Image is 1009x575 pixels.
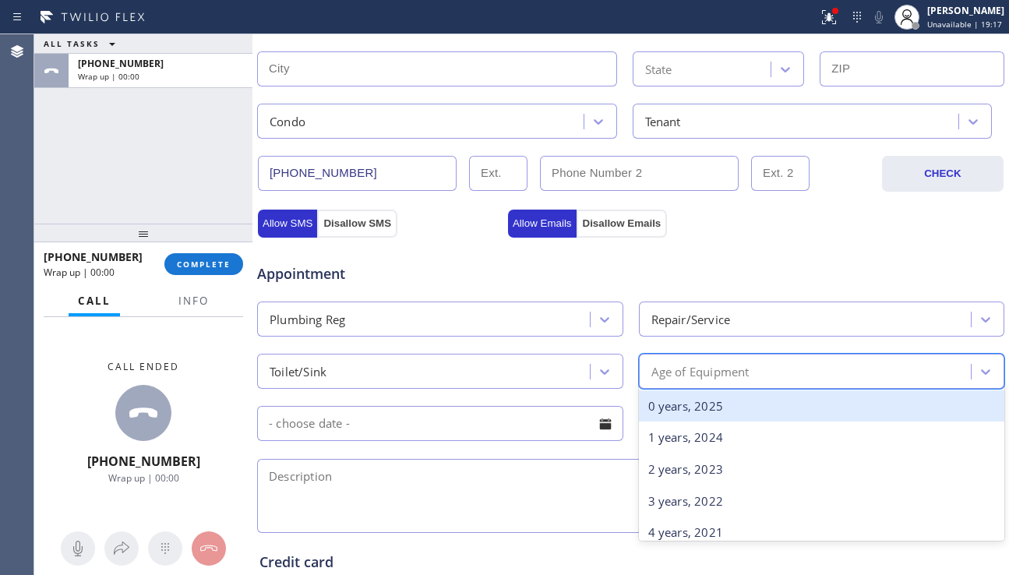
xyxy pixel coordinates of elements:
button: Allow SMS [258,210,317,238]
span: Wrap up | 00:00 [44,266,115,279]
button: Open dialpad [148,531,182,566]
span: Unavailable | 19:17 [927,19,1002,30]
button: Mute [61,531,95,566]
button: Hang up [192,531,226,566]
span: [PHONE_NUMBER] [87,453,200,470]
div: State [645,60,672,78]
div: 2 years, 2023 [639,453,1005,485]
span: Call ended [108,360,179,373]
div: [PERSON_NAME] [927,4,1004,17]
button: Mute [868,6,890,28]
div: 3 years, 2022 [639,485,1005,517]
div: Toilet/Sink [270,362,326,380]
div: Repair/Service [651,310,731,328]
span: Info [178,294,209,308]
button: Disallow SMS [317,210,397,238]
div: Condo [270,112,305,130]
input: ZIP [820,51,1004,86]
button: Allow Emails [508,210,577,238]
span: Call [78,294,111,308]
span: Wrap up | 00:00 [108,471,179,485]
span: Appointment [257,263,504,284]
input: - choose date - [257,406,623,441]
span: ALL TASKS [44,38,100,49]
button: Disallow Emails [577,210,668,238]
input: Ext. 2 [751,156,810,191]
div: Tenant [645,112,681,130]
div: Credit card [259,552,1002,573]
button: Info [169,286,218,316]
button: COMPLETE [164,253,243,275]
span: COMPLETE [177,259,231,270]
button: Call [69,286,120,316]
div: Age of Equipment [651,362,750,380]
span: [PHONE_NUMBER] [44,249,143,264]
input: Phone Number [258,156,457,191]
button: ALL TASKS [34,34,131,53]
div: 4 years, 2021 [639,517,1005,549]
button: Open directory [104,531,139,566]
div: Plumbing Reg [270,310,345,328]
span: [PHONE_NUMBER] [78,57,164,70]
input: Ext. [469,156,527,191]
div: 0 years, 2025 [639,390,1005,422]
div: 1 years, 2024 [639,422,1005,453]
span: Wrap up | 00:00 [78,71,139,82]
button: CHECK [882,156,1004,192]
input: City [257,51,617,86]
input: Phone Number 2 [540,156,739,191]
